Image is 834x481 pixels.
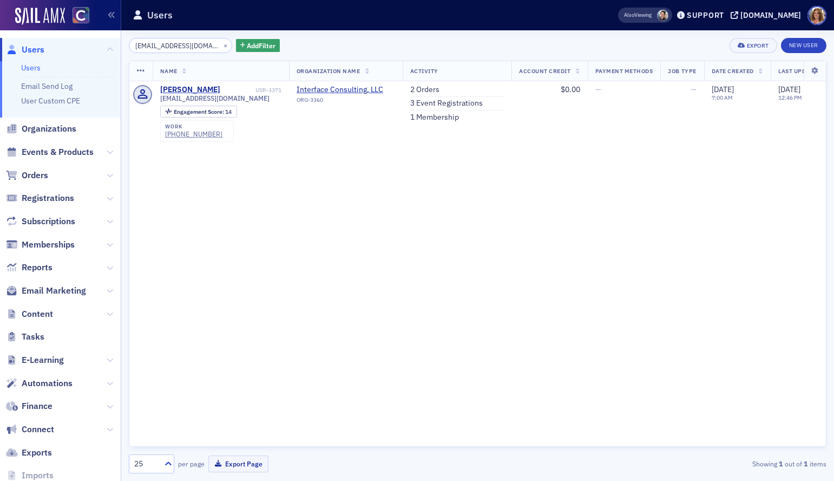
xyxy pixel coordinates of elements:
[6,239,75,251] a: Memberships
[712,84,734,94] span: [DATE]
[247,41,275,50] span: Add Filter
[160,94,270,102] span: [EMAIL_ADDRESS][DOMAIN_NAME]
[730,38,777,53] button: Export
[778,67,820,75] span: Last Updated
[147,9,173,22] h1: Users
[22,123,76,135] span: Organizations
[6,378,73,389] a: Automations
[22,192,74,204] span: Registrations
[778,84,800,94] span: [DATE]
[807,6,826,25] span: Profile
[802,459,810,469] strong: 1
[22,216,75,227] span: Subscriptions
[6,192,74,204] a: Registrations
[22,331,44,343] span: Tasks
[519,67,570,75] span: Account Credit
[410,113,459,122] a: 1 Membership
[712,67,754,75] span: Date Created
[747,43,769,49] div: Export
[731,11,805,19] button: [DOMAIN_NAME]
[777,459,785,469] strong: 1
[21,81,73,91] a: Email Send Log
[595,67,653,75] span: Payment Methods
[21,96,80,106] a: User Custom CPE
[22,262,52,274] span: Reports
[21,63,41,73] a: Users
[712,94,733,101] time: 7:00 AM
[165,130,222,138] a: [PHONE_NUMBER]
[22,424,54,435] span: Connect
[6,123,76,135] a: Organizations
[6,308,53,320] a: Content
[22,400,52,412] span: Finance
[624,11,652,19] span: Viewing
[165,123,222,130] div: work
[174,109,232,115] div: 14
[22,354,64,366] span: E-Learning
[174,108,225,115] span: Engagement Score :
[740,10,801,20] div: [DOMAIN_NAME]
[601,459,826,469] div: Showing out of items
[134,458,158,470] div: 25
[6,400,52,412] a: Finance
[595,84,601,94] span: —
[22,146,94,158] span: Events & Products
[297,85,395,95] a: Interface Consulting, LLC
[6,331,44,343] a: Tasks
[657,10,668,21] span: Pamela Galey-Coleman
[160,85,220,95] a: [PERSON_NAME]
[6,424,54,435] a: Connect
[22,44,44,56] span: Users
[624,11,634,18] div: Also
[178,459,205,469] label: per page
[65,7,89,25] a: View Homepage
[561,84,580,94] span: $0.00
[6,354,64,366] a: E-Learning
[129,38,232,53] input: Search…
[781,38,826,53] a: New User
[22,308,53,320] span: Content
[160,106,237,118] div: Engagement Score: 14
[236,39,280,53] button: AddFilter
[22,285,86,297] span: Email Marketing
[22,378,73,389] span: Automations
[778,94,802,101] time: 12:46 PM
[410,67,438,75] span: Activity
[208,456,268,472] button: Export Page
[73,7,89,24] img: SailAMX
[221,40,231,50] button: ×
[6,285,86,297] a: Email Marketing
[22,239,75,251] span: Memberships
[297,67,360,75] span: Organization Name
[6,262,52,274] a: Reports
[6,44,44,56] a: Users
[410,99,483,108] a: 3 Event Registrations
[22,447,52,459] span: Exports
[160,67,178,75] span: Name
[687,10,724,20] div: Support
[668,67,696,75] span: Job Type
[6,447,52,459] a: Exports
[6,170,48,181] a: Orders
[222,87,281,94] div: USR-3371
[691,84,697,94] span: —
[6,146,94,158] a: Events & Products
[6,216,75,227] a: Subscriptions
[297,96,395,107] div: ORG-3360
[410,85,439,95] a: 2 Orders
[22,170,48,181] span: Orders
[15,8,65,25] img: SailAMX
